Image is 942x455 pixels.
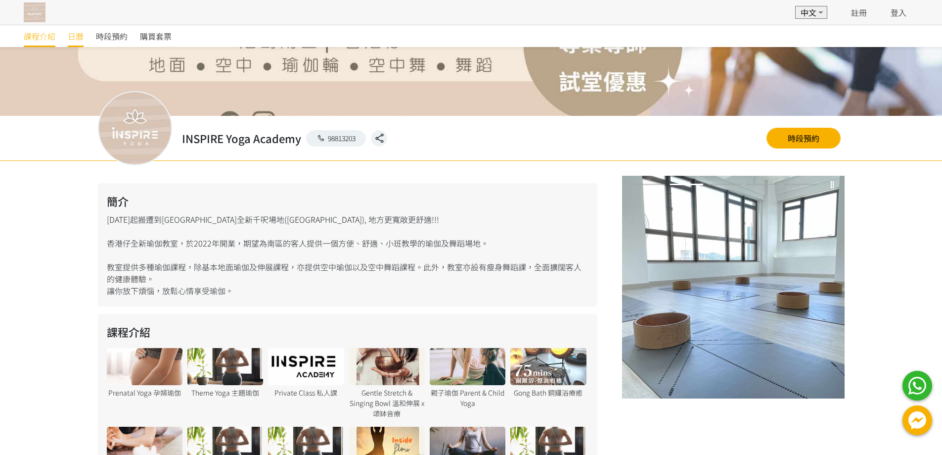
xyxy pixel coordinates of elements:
a: 時段預約 [766,128,841,149]
a: 日曆 [68,25,84,47]
a: 註冊 [851,6,867,18]
div: [DATE]起搬遷到[GEOGRAPHIC_DATA]全新千呎場地([GEOGRAPHIC_DATA]), 地方更寬敞更舒適!!! 香港仔全新瑜伽教室，於2022年開業，期望為南區的客人提供一個... [98,183,597,306]
div: Private Class 私人課 [268,388,344,398]
div: Gong Bath 銅鑼浴療癒 [510,388,586,398]
h2: 課程介紹 [107,324,588,340]
h2: INSPIRE Yoga Academy [182,130,301,147]
span: 購買套票 [140,30,172,42]
a: 購買套票 [140,25,172,47]
div: 親子瑜伽 Parent & Child Yoga [430,388,505,408]
a: 登入 [891,6,906,18]
span: 課程介紹 [24,30,55,42]
h2: 簡介 [107,193,588,209]
div: Gentle Stretch & Singing Bowl 溫和伸展 x 頌缽音療 [349,388,425,419]
div: Theme Yoga 主題瑜伽 [187,388,263,398]
span: 日曆 [68,30,84,42]
img: EQqv36GCDwFy7mrWbz0EBOGGWXs28hPannlOCjyt.jpg [622,176,845,399]
img: T57dtJh47iSJKDtQ57dN6xVUMYY2M0XQuGF02OI4.png [24,2,45,22]
span: 時段預約 [96,30,128,42]
a: 98813203 [306,130,366,147]
div: Prenatal Yoga 孕婦瑜伽 [107,388,182,398]
a: 時段預約 [96,25,128,47]
a: 課程介紹 [24,25,55,47]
